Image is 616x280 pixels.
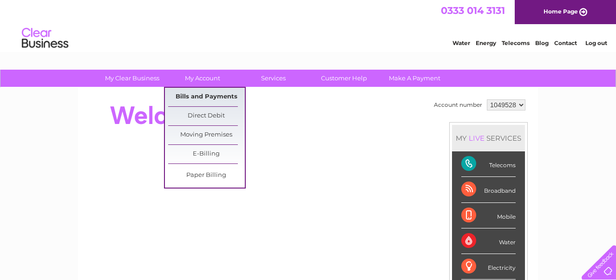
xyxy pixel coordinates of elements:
[164,70,241,87] a: My Account
[94,70,170,87] a: My Clear Business
[441,5,505,16] a: 0333 014 3131
[585,39,607,46] a: Log out
[168,166,245,185] a: Paper Billing
[461,151,516,177] div: Telecoms
[452,39,470,46] a: Water
[535,39,549,46] a: Blog
[452,125,525,151] div: MY SERVICES
[376,70,453,87] a: Make A Payment
[502,39,530,46] a: Telecoms
[432,97,485,113] td: Account number
[168,145,245,163] a: E-Billing
[306,70,382,87] a: Customer Help
[554,39,577,46] a: Contact
[461,177,516,202] div: Broadband
[467,134,486,143] div: LIVE
[476,39,496,46] a: Energy
[235,70,312,87] a: Services
[461,254,516,280] div: Electricity
[89,5,528,45] div: Clear Business is a trading name of Verastar Limited (registered in [GEOGRAPHIC_DATA] No. 3667643...
[21,24,69,52] img: logo.png
[461,203,516,228] div: Mobile
[168,107,245,125] a: Direct Debit
[168,126,245,144] a: Moving Premises
[461,228,516,254] div: Water
[168,88,245,106] a: Bills and Payments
